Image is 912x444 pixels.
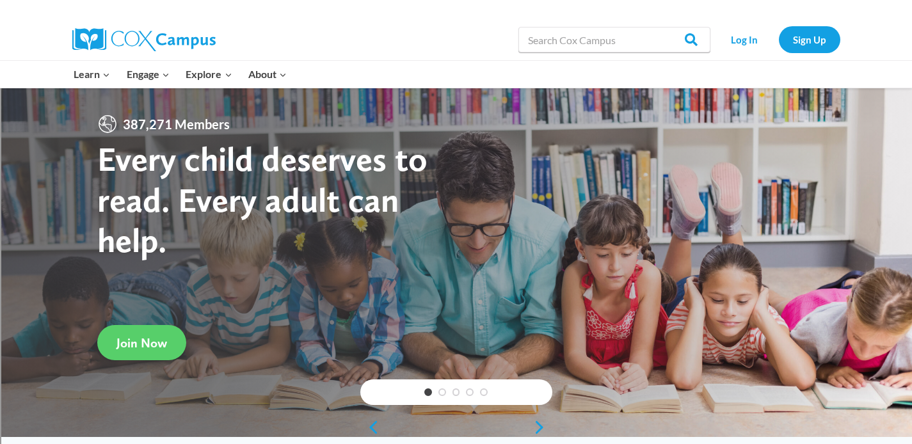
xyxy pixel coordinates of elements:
span: About [248,66,287,83]
a: Log In [717,26,772,52]
span: Learn [74,66,110,83]
nav: Primary Navigation [66,61,295,88]
img: Cox Campus [72,28,216,51]
a: Sign Up [779,26,840,52]
span: Explore [186,66,232,83]
input: Search Cox Campus [518,27,710,52]
span: Engage [127,66,170,83]
nav: Secondary Navigation [717,26,840,52]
